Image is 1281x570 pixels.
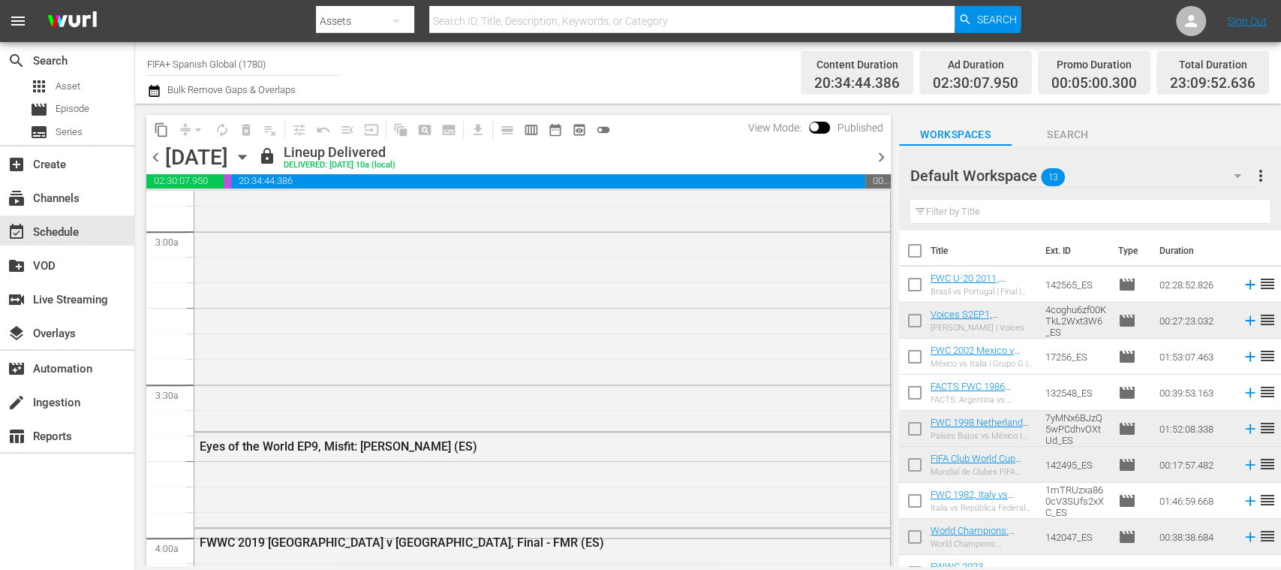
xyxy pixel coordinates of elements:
div: Lineup Delivered [284,144,395,161]
span: Channels [8,189,26,207]
span: lock [258,147,276,165]
td: 142565_ES [1039,267,1112,303]
span: Search [976,6,1016,33]
span: chevron_left [146,148,165,167]
span: Search [8,52,26,70]
a: FWC 1982, Italy vs Germany FR, Final - FMR (ES) [931,489,1014,523]
span: Refresh All Search Blocks [383,115,413,144]
td: 01:52:08.338 [1153,411,1236,447]
span: 00:05:00.300 [1051,75,1137,92]
span: reorder [1258,419,1276,437]
td: 132548_ES [1039,375,1112,411]
span: Fill episodes with ad slates [335,118,359,142]
span: Select an event to delete [234,118,258,142]
svg: Add to Schedule [1242,276,1258,293]
span: Create [8,155,26,173]
span: Reports [8,427,26,445]
span: 20:34:44.386 [231,173,865,188]
span: Series [56,125,83,140]
div: Content Duration [814,54,900,75]
svg: Add to Schedule [1242,529,1258,545]
span: 23:09:52.636 [1170,75,1255,92]
div: [DATE] [165,145,228,170]
a: World Champions: [GEOGRAPHIC_DATA] 1982 (ES) [931,525,1021,559]
span: Toggle to switch from Published to Draft view. [809,122,819,132]
span: Day Calendar View [490,115,519,144]
td: 4coghu6zf00KTkL2Wxt3W6_ES [1039,303,1112,339]
span: 24 hours Lineup View is OFF [591,118,615,142]
span: reorder [1258,455,1276,473]
button: Search [955,6,1021,33]
img: ans4CAIJ8jUAAAAAAAAAAAAAAAAAAAAAAAAgQb4GAAAAAAAAAAAAAAAAAAAAAAAAJMjXAAAAAAAAAAAAAAAAAAAAAAAAgAT5G... [36,4,108,39]
span: reorder [1258,311,1276,329]
span: Schedule [8,223,26,241]
span: Episode [56,101,89,116]
span: VOD [8,257,26,275]
svg: Add to Schedule [1242,421,1258,437]
span: Remove Gaps & Overlaps [173,118,210,142]
span: Published [830,122,891,134]
span: Loop Content [210,118,234,142]
span: Episode [30,101,48,119]
div: Promo Duration [1051,54,1137,75]
span: Update Metadata from Key Asset [359,118,383,142]
span: Copy Lineup [149,118,173,142]
span: Episode [1118,276,1136,294]
span: Episode [1118,420,1136,438]
div: Total Duration [1170,54,1255,75]
span: reorder [1258,275,1276,293]
div: México vs Italia | Grupo G | Copa Mundial de la FIFA [GEOGRAPHIC_DATA]/[GEOGRAPHIC_DATA] 2002™ | ... [931,359,1033,369]
a: Sign Out [1228,15,1267,27]
span: 02:30:07.950 [146,173,224,188]
div: DELIVERED: [DATE] 10a (local) [284,161,395,170]
span: date_range_outlined [548,122,563,137]
th: Ext. ID [1036,230,1109,272]
div: Ad Duration [933,54,1018,75]
span: Month Calendar View [543,118,567,142]
td: 01:46:59.668 [1153,483,1236,519]
span: Asset [30,77,48,95]
td: 142495_ES [1039,447,1112,483]
span: reorder [1258,383,1276,401]
svg: Add to Schedule [1242,385,1258,401]
span: Episode [1118,384,1136,402]
span: View Mode: [741,122,809,134]
td: 00:39:53.163 [1153,375,1236,411]
div: Mundial de Clubes FIFA 2025™: Resúmenes [931,467,1033,477]
span: Episode [1118,492,1136,510]
span: Ingestion [8,394,26,412]
td: 00:38:38.684 [1153,519,1236,555]
span: Episode [1118,348,1136,366]
th: Duration [1150,230,1240,272]
td: 01:53:07.463 [1153,339,1236,375]
a: FWC 1998 Netherlands v [GEOGRAPHIC_DATA], Group Stage (ES) [931,417,1030,451]
a: FWC U-20 2011, [GEOGRAPHIC_DATA] v [GEOGRAPHIC_DATA], Final - FMR (ES) [931,273,1028,318]
span: 00:50:07.364 [865,173,891,188]
span: Clear Lineup [258,118,282,142]
th: Type [1109,230,1150,272]
span: Revert to Primary Episode [311,118,335,142]
div: Italia vs República Federal de Alemania | Final | Copa Mundial de la FIFA [GEOGRAPHIC_DATA] 1982 ... [931,503,1033,513]
span: Episode [1118,456,1136,474]
span: 00:05:00.300 [224,173,231,188]
td: 00:27:23.032 [1153,303,1236,339]
span: Create Search Block [413,118,437,142]
td: 00:17:57.482 [1153,447,1236,483]
div: Eyes of the World EP9, Misfit: [PERSON_NAME] (ES) [200,439,804,454]
a: FWC 2002 Mexico v [GEOGRAPHIC_DATA], Group Stage (ES) [931,345,1024,378]
span: Episode [1118,528,1136,546]
a: FACTS FWC 1986 [GEOGRAPHIC_DATA] v [GEOGRAPHIC_DATA] FR (ES) [931,381,1028,426]
span: reorder [1258,491,1276,509]
svg: Add to Schedule [1242,312,1258,329]
span: Download as CSV [461,115,490,144]
span: chevron_right [872,148,891,167]
td: 7yMNx6BJzQ5wPCdhvOXtUd_ES [1039,411,1112,447]
button: more_vert [1252,158,1270,194]
span: Week Calendar View [519,118,543,142]
svg: Add to Schedule [1242,493,1258,509]
th: Title [931,230,1036,272]
span: Automation [8,360,26,378]
span: calendar_view_week_outlined [524,122,539,137]
td: 142047_ES [1039,519,1112,555]
span: View Backup [567,118,591,142]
